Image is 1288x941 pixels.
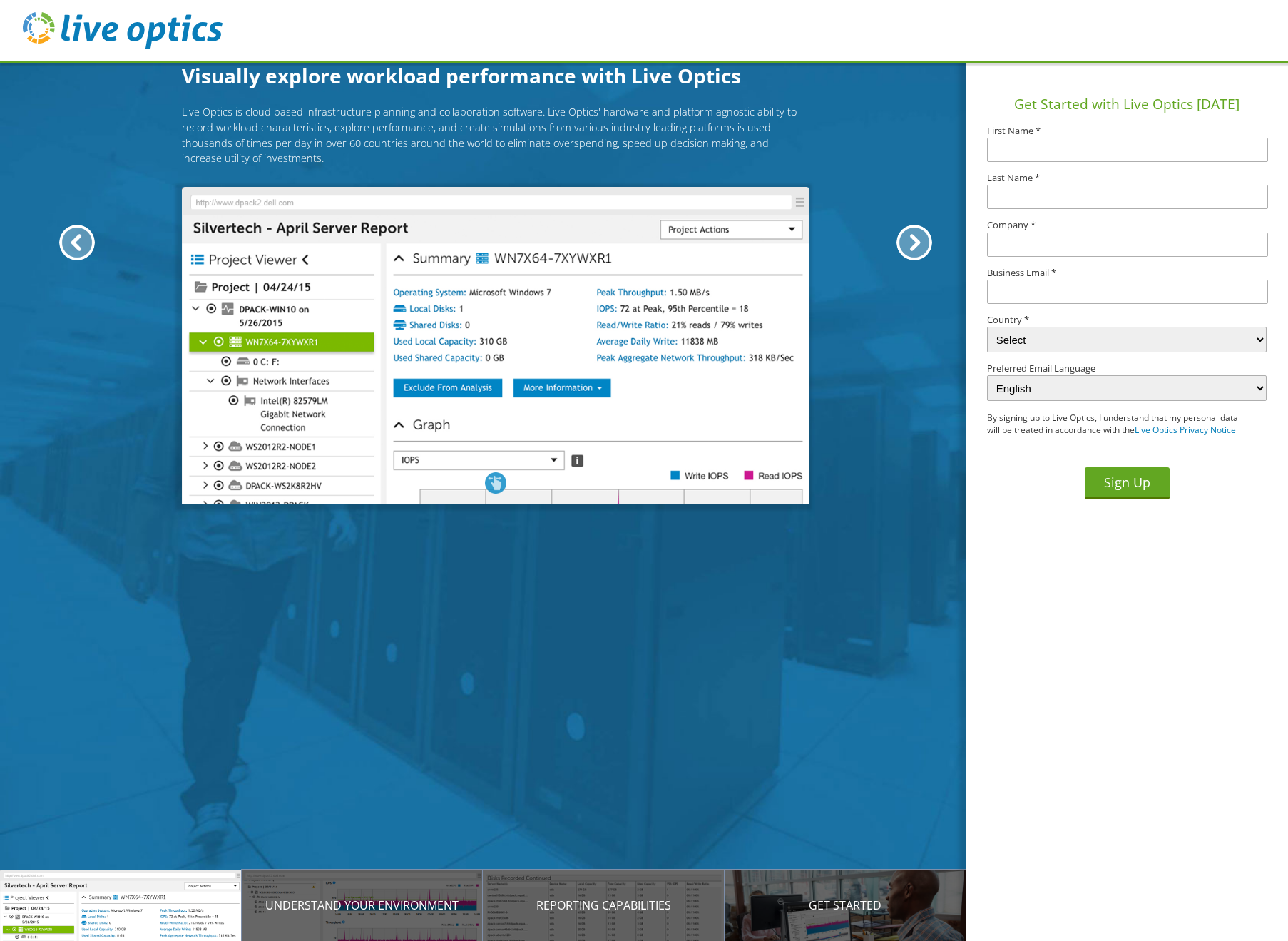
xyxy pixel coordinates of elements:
[987,173,1267,183] label: Last Name *
[182,187,809,505] img: Introducing Live Optics
[987,268,1267,278] label: Business Email *
[242,897,484,914] p: Understand your environment
[1085,467,1170,499] button: Sign Up
[23,12,223,49] img: live_optics_svg.svg
[987,315,1267,325] label: Country *
[725,897,966,914] p: Get Started
[987,220,1267,230] label: Company *
[1135,424,1236,436] a: Live Optics Privacy Notice
[987,412,1239,437] p: By signing up to Live Optics, I understand that my personal data will be treated in accordance wi...
[972,94,1283,115] h1: Get Started with Live Optics [DATE]
[182,61,809,91] h1: Visually explore workload performance with Live Optics
[483,897,725,914] p: Reporting Capabilities
[987,364,1267,373] label: Preferred Email Language
[182,104,809,166] p: Live Optics is cloud based infrastructure planning and collaboration software. Live Optics' hardw...
[987,126,1267,136] label: First Name *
